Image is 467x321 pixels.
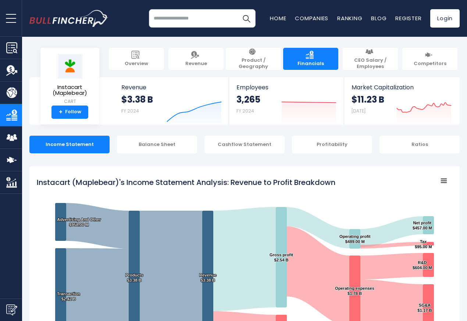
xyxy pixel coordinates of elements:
strong: $11.23 B [352,94,384,105]
a: CEO Salary / Employees [343,48,398,70]
span: Instacart (Maplebear) [46,84,93,96]
a: Register [395,14,421,22]
a: Overview [109,48,164,70]
a: Companies [295,14,328,22]
tspan: Instacart (Maplebear)'s Income Statement Analysis: Revenue to Profit Breakdown [37,177,335,188]
text: Gross profit $2.54 B [270,253,293,262]
text: Operating profit $489.00 M [339,234,371,244]
a: Go to homepage [29,10,108,27]
small: CART [46,98,93,105]
text: Products $3.38 B [125,273,143,282]
a: Product / Geography [226,48,281,70]
span: Product / Geography [229,57,277,70]
button: Search [237,9,256,28]
div: Balance Sheet [117,136,197,153]
strong: $3.38 B [121,94,153,105]
small: FY 2024 [121,108,139,114]
a: Market Capitalization $11.23 B [DATE] [344,77,459,125]
text: Tax $95.00 M [415,239,432,249]
a: Employees 3,265 FY 2024 [229,77,343,125]
a: Revenue $3.38 B FY 2024 [114,77,229,125]
a: Financials [283,48,338,70]
small: [DATE] [352,108,366,114]
a: Instacart (Maplebear) CART [46,54,94,106]
text: Operating expenses $1.78 B [335,286,374,296]
span: CEO Salary / Employees [346,57,394,70]
text: Net profit $457.00 M [413,221,432,230]
a: Login [430,9,460,28]
div: Ratios [379,136,460,153]
strong: + [59,109,63,115]
a: Home [270,14,286,22]
a: Competitors [402,48,457,70]
span: Revenue [185,61,207,67]
span: Employees [236,84,336,91]
span: Market Capitalization [352,84,452,91]
span: Overview [125,61,148,67]
a: Revenue [168,48,224,70]
strong: 3,265 [236,94,260,105]
text: Advertising And Other $958.00 M [57,217,101,227]
span: Revenue [121,84,222,91]
small: FY 2024 [236,108,254,114]
div: Cashflow Statement [204,136,285,153]
a: Ranking [337,14,362,22]
text: R&D $604.00 M [413,260,432,270]
img: bullfincher logo [29,10,108,27]
text: Revenue $3.38 B [199,273,217,282]
div: Income Statement [29,136,110,153]
div: Profitability [292,136,372,153]
text: Transaction $2.42 B [57,292,80,301]
a: Blog [371,14,386,22]
a: +Follow [51,106,88,119]
span: Competitors [414,61,446,67]
text: SG&A $1.17 B [417,303,432,313]
span: Financials [297,61,324,67]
